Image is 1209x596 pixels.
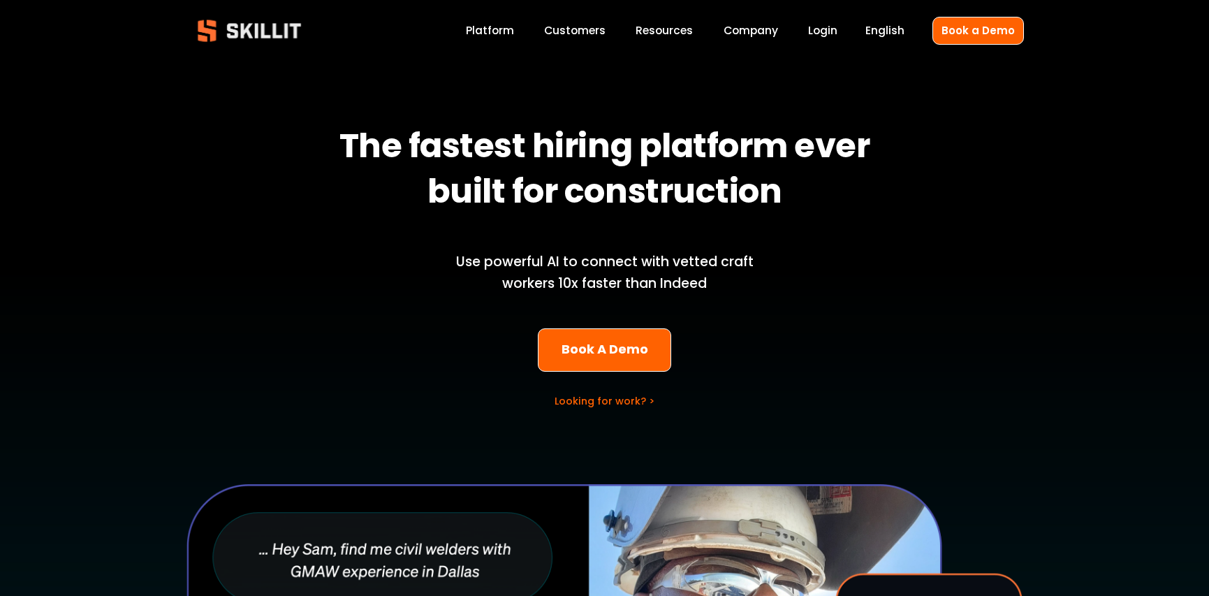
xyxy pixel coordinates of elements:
span: English [865,22,904,38]
a: Book a Demo [932,17,1024,44]
span: Resources [636,22,693,38]
a: Platform [466,22,514,41]
p: Use powerful AI to connect with vetted craft workers 10x faster than Indeed [432,252,777,294]
img: Skillit [186,10,313,52]
div: language picker [865,22,904,41]
a: Login [808,22,837,41]
a: Customers [544,22,606,41]
strong: The fastest hiring platform ever built for construction [339,120,877,222]
a: Book A Demo [538,328,671,372]
a: Company [724,22,778,41]
a: folder dropdown [636,22,693,41]
a: Looking for work? > [555,394,654,408]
